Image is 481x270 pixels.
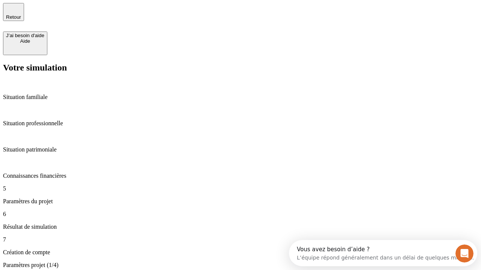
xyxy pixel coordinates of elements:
[3,146,478,153] p: Situation patrimoniale
[3,185,478,192] p: 5
[3,31,47,55] button: J’ai besoin d'aideAide
[3,249,478,256] p: Création de compte
[3,198,478,205] p: Paramètres du projet
[3,211,478,217] p: 6
[8,12,185,20] div: L’équipe répond généralement dans un délai de quelques minutes.
[3,236,478,243] p: 7
[3,94,478,100] p: Situation familiale
[3,3,207,24] div: Ouvrir le Messenger Intercom
[3,120,478,127] p: Situation professionnelle
[455,244,473,262] iframe: Intercom live chat
[289,240,477,266] iframe: Intercom live chat discovery launcher
[3,172,478,179] p: Connaissances financières
[3,223,478,230] p: Résultat de simulation
[6,38,44,44] div: Aide
[8,6,185,12] div: Vous avez besoin d’aide ?
[3,3,24,21] button: Retour
[3,63,478,73] h2: Votre simulation
[3,262,478,268] p: Paramètres projet (1/4)
[6,33,44,38] div: J’ai besoin d'aide
[6,14,21,20] span: Retour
